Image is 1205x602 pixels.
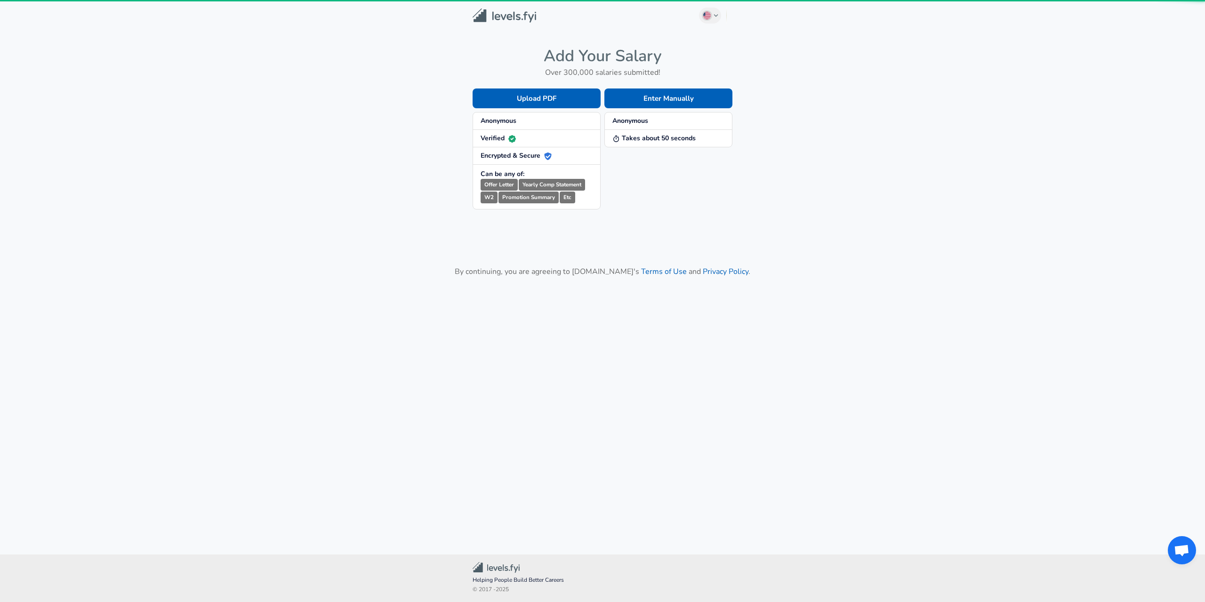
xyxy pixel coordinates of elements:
[519,179,585,191] small: Yearly Comp Statement
[703,12,711,19] img: English (US)
[612,116,648,125] strong: Anonymous
[473,585,732,594] span: © 2017 - 2025
[641,266,687,277] a: Terms of Use
[699,8,722,24] button: English (US)
[612,134,696,143] strong: Takes about 50 seconds
[604,88,732,108] button: Enter Manually
[703,266,748,277] a: Privacy Policy
[481,179,518,191] small: Offer Letter
[473,8,536,23] img: Levels.fyi
[560,192,575,203] small: Etc
[473,562,520,573] img: Levels.fyi Community
[498,192,559,203] small: Promotion Summary
[473,46,732,66] h4: Add Your Salary
[481,192,498,203] small: W2
[473,88,601,108] button: Upload PDF
[473,66,732,79] h6: Over 300,000 salaries submitted!
[481,169,524,178] strong: Can be any of:
[481,116,516,125] strong: Anonymous
[481,151,552,160] strong: Encrypted & Secure
[1168,536,1196,564] div: Open chat
[481,134,516,143] strong: Verified
[473,576,732,585] span: Helping People Build Better Careers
